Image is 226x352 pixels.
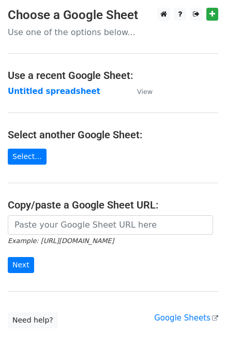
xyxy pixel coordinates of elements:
small: View [137,88,153,95]
input: Paste your Google Sheet URL here [8,215,213,235]
input: Next [8,257,34,273]
h4: Select another Google Sheet: [8,129,218,141]
a: Untitled spreadsheet [8,87,100,96]
a: View [127,87,153,96]
h3: Choose a Google Sheet [8,8,218,23]
small: Example: [URL][DOMAIN_NAME] [8,237,114,245]
p: Use one of the options below... [8,27,218,38]
h4: Copy/paste a Google Sheet URL: [8,199,218,211]
a: Select... [8,149,47,165]
h4: Use a recent Google Sheet: [8,69,218,82]
a: Need help? [8,312,58,328]
a: Google Sheets [154,313,218,323]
